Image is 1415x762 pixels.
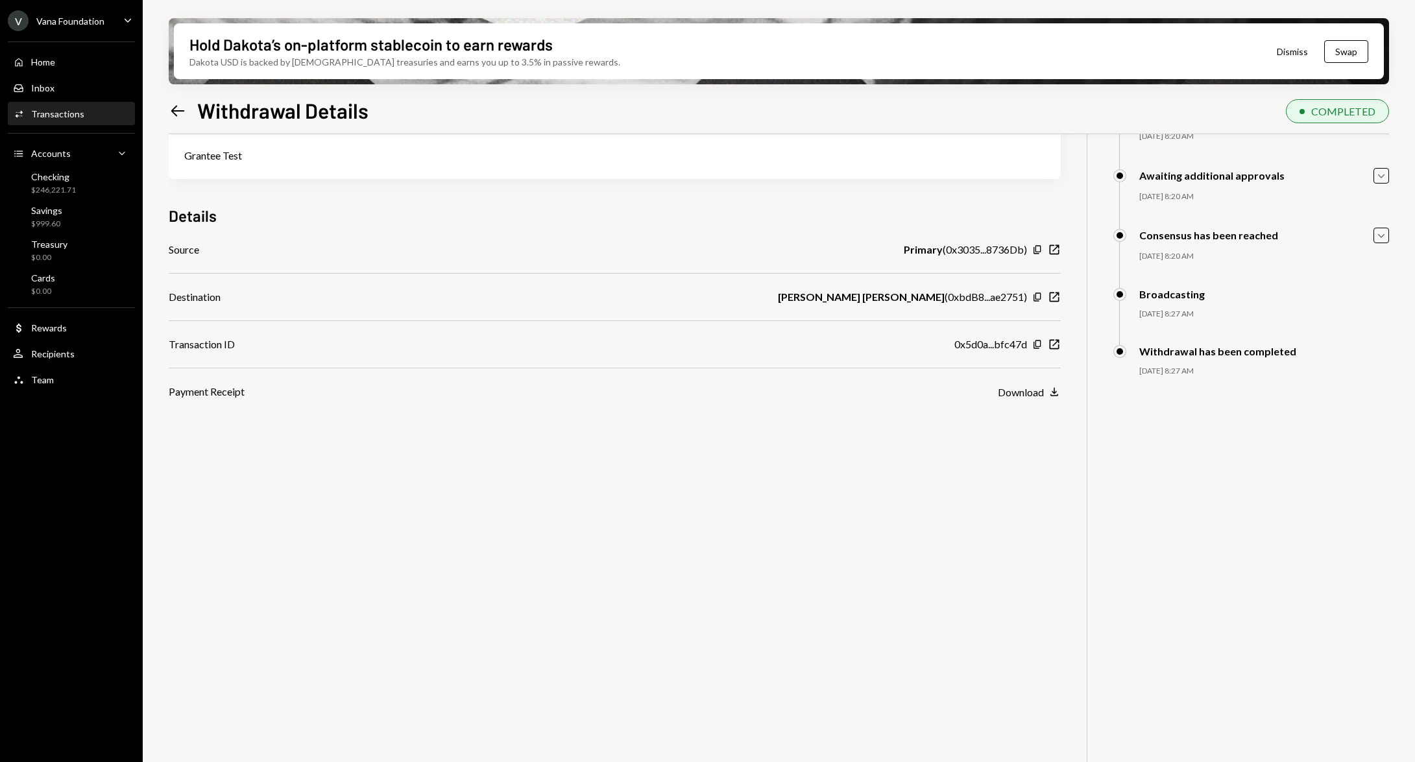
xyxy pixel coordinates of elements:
[8,167,135,198] a: Checking$246,221.71
[8,50,135,73] a: Home
[1139,345,1296,357] div: Withdrawal has been completed
[169,337,235,352] div: Transaction ID
[8,268,135,300] a: Cards$0.00
[1139,309,1389,320] div: [DATE] 8:27 AM
[31,286,55,297] div: $0.00
[31,239,67,250] div: Treasury
[31,171,76,182] div: Checking
[904,242,943,257] b: Primary
[8,102,135,125] a: Transactions
[1139,229,1278,241] div: Consensus has been reached
[31,108,84,119] div: Transactions
[169,384,245,399] div: Payment Receipt
[169,242,199,257] div: Source
[998,386,1044,398] div: Download
[8,10,29,31] div: V
[31,322,67,333] div: Rewards
[31,252,67,263] div: $0.00
[1324,40,1368,63] button: Swap
[31,148,71,159] div: Accounts
[8,342,135,365] a: Recipients
[169,289,221,305] div: Destination
[31,205,62,216] div: Savings
[1139,366,1389,377] div: [DATE] 8:27 AM
[8,76,135,99] a: Inbox
[1139,288,1205,300] div: Broadcasting
[778,289,945,305] b: [PERSON_NAME] [PERSON_NAME]
[31,272,55,283] div: Cards
[169,205,217,226] h3: Details
[8,235,135,266] a: Treasury$0.00
[189,34,553,55] div: Hold Dakota’s on-platform stablecoin to earn rewards
[1139,191,1389,202] div: [DATE] 8:20 AM
[31,185,76,196] div: $246,221.71
[954,337,1027,352] div: 0x5d0a...bfc47d
[1139,131,1389,142] div: [DATE] 8:20 AM
[8,316,135,339] a: Rewards
[31,348,75,359] div: Recipients
[36,16,104,27] div: Vana Foundation
[197,97,369,123] h1: Withdrawal Details
[31,56,55,67] div: Home
[904,242,1027,257] div: ( 0x3035...8736Db )
[31,219,62,230] div: $999.60
[8,201,135,232] a: Savings$999.60
[1311,105,1375,117] div: COMPLETED
[778,289,1027,305] div: ( 0xbdB8...ae2751 )
[1139,251,1389,262] div: [DATE] 8:20 AM
[189,55,620,69] div: Dakota USD is backed by [DEMOGRAPHIC_DATA] treasuries and earns you up to 3.5% in passive rewards.
[184,148,1045,163] div: Grantee Test
[1139,169,1285,182] div: Awaiting additional approvals
[8,368,135,391] a: Team
[1261,36,1324,67] button: Dismiss
[31,82,54,93] div: Inbox
[31,374,54,385] div: Team
[998,385,1061,399] button: Download
[8,141,135,165] a: Accounts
